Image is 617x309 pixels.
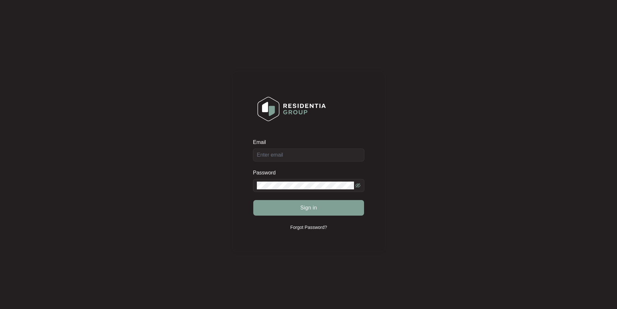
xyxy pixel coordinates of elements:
[253,139,270,146] label: Email
[300,204,317,212] span: Sign in
[355,183,360,188] span: eye-invisible
[253,200,364,216] button: Sign in
[253,170,280,176] label: Password
[253,92,330,125] img: Login Logo
[253,149,364,161] input: Email
[257,182,354,189] input: Password
[290,224,327,231] p: Forgot Password?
